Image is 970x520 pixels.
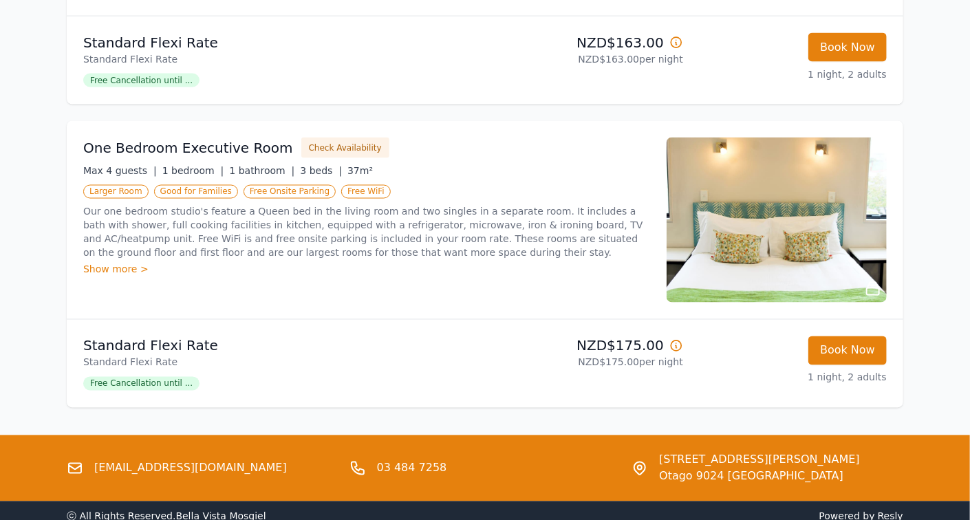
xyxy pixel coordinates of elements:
span: Larger Room [83,185,149,199]
p: Standard Flexi Rate [83,356,479,369]
span: Free Cancellation until ... [83,74,200,87]
h3: One Bedroom Executive Room [83,138,293,158]
span: Max 4 guests | [83,165,157,176]
p: 1 night, 2 adults [694,371,887,384]
span: 1 bedroom | [162,165,224,176]
p: 1 night, 2 adults [694,67,887,81]
p: Standard Flexi Rate [83,52,479,66]
p: NZD$163.00 per night [491,52,683,66]
p: NZD$175.00 [491,336,683,356]
p: NZD$163.00 [491,33,683,52]
span: 3 beds | [300,165,342,176]
button: Book Now [808,33,887,62]
p: Our one bedroom studio's feature a Queen bed in the living room and two singles in a separate roo... [83,205,650,260]
span: Free Cancellation until ... [83,377,200,391]
p: Standard Flexi Rate [83,33,479,52]
span: [STREET_ADDRESS][PERSON_NAME] [659,452,860,468]
a: [EMAIL_ADDRESS][DOMAIN_NAME] [94,460,287,477]
span: Good for Families [154,185,238,199]
div: Show more > [83,263,650,277]
span: Otago 9024 [GEOGRAPHIC_DATA] [659,468,860,485]
span: Free Onsite Parking [244,185,336,199]
p: Standard Flexi Rate [83,336,479,356]
span: 1 bathroom | [229,165,294,176]
a: 03 484 7258 [377,460,447,477]
p: NZD$175.00 per night [491,356,683,369]
button: Book Now [808,336,887,365]
span: Free WiFi [341,185,391,199]
span: 37m² [347,165,373,176]
button: Check Availability [301,138,389,158]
